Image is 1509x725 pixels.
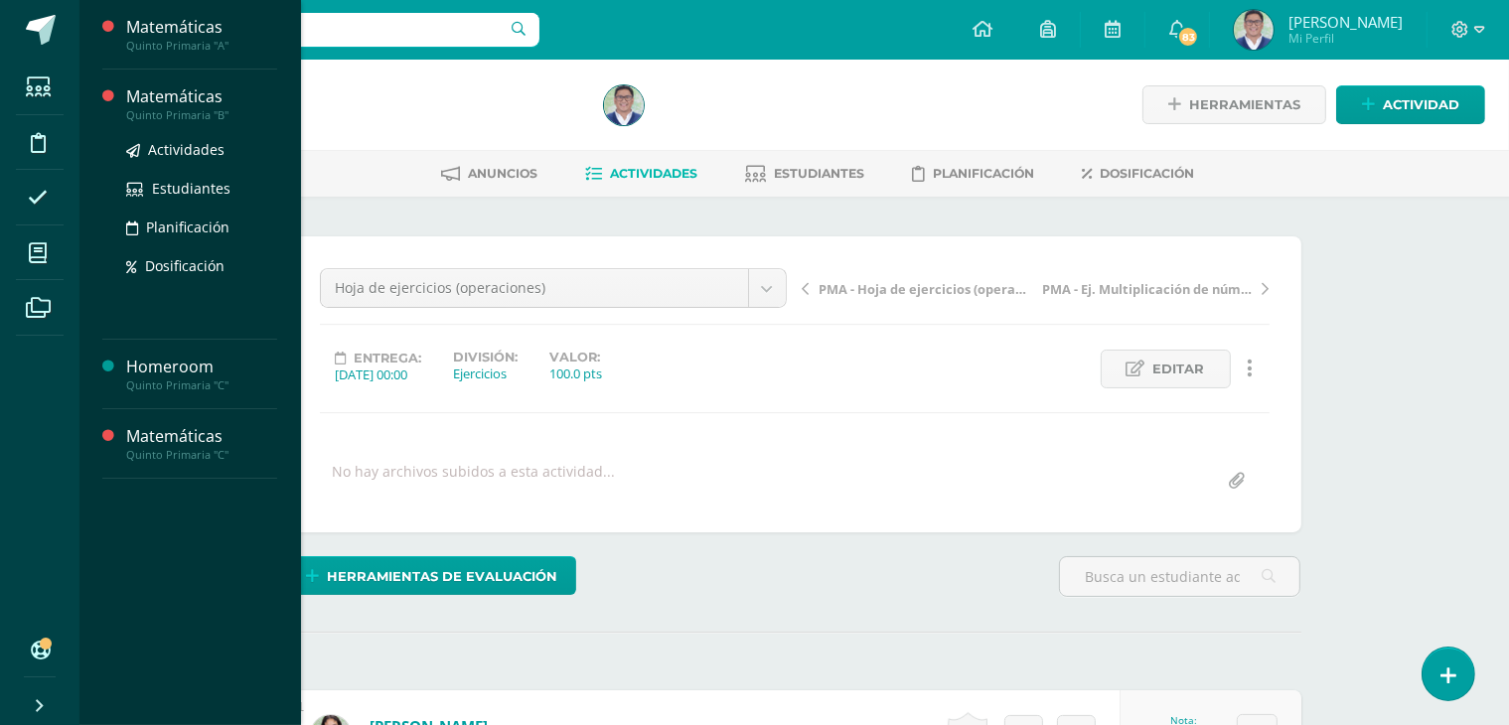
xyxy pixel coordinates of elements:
[1036,278,1270,298] a: PMA - Ej. Multiplicación de números decimales
[126,108,277,122] div: Quinto Primaria "B"
[611,166,698,181] span: Actividades
[550,364,603,382] div: 100.0 pts
[1288,30,1403,47] span: Mi Perfil
[1060,557,1299,596] input: Busca un estudiante aquí...
[126,177,277,200] a: Estudiantes
[1101,166,1195,181] span: Dosificación
[327,558,557,595] span: Herramientas de evaluación
[288,556,576,595] a: Herramientas de evaluación
[155,109,580,128] div: Quinto Primaria 'A'
[1177,26,1199,48] span: 83
[775,166,865,181] span: Estudiantes
[126,425,277,448] div: Matemáticas
[803,278,1036,298] a: PMA - Hoja de ejercicios (operaciones)
[820,280,1030,298] span: PMA - Hoja de ejercicios (operaciones)
[1234,10,1274,50] img: 2ab4296ce25518738161d0eb613a9661.png
[126,85,277,122] a: MatemáticasQuinto Primaria "B"
[126,356,277,392] a: HomeroomQuinto Primaria "C"
[126,138,277,161] a: Actividades
[1042,280,1253,298] span: PMA - Ej. Multiplicación de números decimales
[126,448,277,462] div: Quinto Primaria "C"
[355,351,422,365] span: Entrega:
[604,85,644,125] img: 2ab4296ce25518738161d0eb613a9661.png
[126,216,277,238] a: Planificación
[146,217,229,236] span: Planificación
[1153,351,1205,387] span: Editar
[152,179,230,198] span: Estudiantes
[126,356,277,378] div: Homeroom
[746,158,865,190] a: Estudiantes
[92,13,539,47] input: Busca un usuario...
[934,166,1035,181] span: Planificación
[155,81,580,109] h1: Matemáticas
[1083,158,1195,190] a: Dosificación
[1189,86,1300,123] span: Herramientas
[1142,85,1326,124] a: Herramientas
[336,365,422,383] div: [DATE] 00:00
[1288,12,1403,32] span: [PERSON_NAME]
[148,140,225,159] span: Actividades
[913,158,1035,190] a: Planificación
[1383,86,1459,123] span: Actividad
[126,378,277,392] div: Quinto Primaria "C"
[126,85,277,108] div: Matemáticas
[469,166,538,181] span: Anuncios
[454,350,519,364] label: División:
[126,16,277,39] div: Matemáticas
[1336,85,1485,124] a: Actividad
[454,364,519,382] div: Ejercicios
[336,269,733,307] span: Hoja de ejercicios (operaciones)
[442,158,538,190] a: Anuncios
[550,350,603,364] label: Valor:
[126,16,277,53] a: MatemáticasQuinto Primaria "A"
[333,462,616,501] div: No hay archivos subidos a esta actividad...
[126,425,277,462] a: MatemáticasQuinto Primaria "C"
[321,269,786,307] a: Hoja de ejercicios (operaciones)
[126,39,277,53] div: Quinto Primaria "A"
[586,158,698,190] a: Actividades
[126,254,277,277] a: Dosificación
[145,256,225,275] span: Dosificación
